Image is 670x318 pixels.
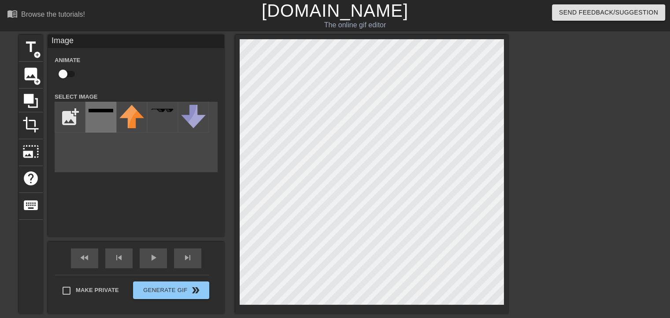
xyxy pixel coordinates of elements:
[150,108,175,113] img: deal-with-it.png
[21,11,85,18] div: Browse the tutorials!
[55,92,98,101] label: Select Image
[33,51,41,59] span: add_circle
[181,105,206,128] img: downvote.png
[48,35,224,48] div: Image
[55,56,80,65] label: Animate
[190,285,201,296] span: double_arrow
[76,286,119,295] span: Make Private
[119,105,144,128] img: upvote.png
[22,170,39,187] span: help
[7,8,18,19] span: menu_book
[137,285,206,296] span: Generate Gif
[89,109,113,113] img: mhBL1-32.png
[33,78,41,85] span: add_circle
[79,252,90,263] span: fast_rewind
[148,252,159,263] span: play_arrow
[133,281,209,299] button: Generate Gif
[22,116,39,133] span: crop
[228,20,482,30] div: The online gif editor
[552,4,665,21] button: Send Feedback/Suggestion
[559,7,658,18] span: Send Feedback/Suggestion
[182,252,193,263] span: skip_next
[22,66,39,82] span: image
[22,39,39,55] span: title
[114,252,124,263] span: skip_previous
[22,143,39,160] span: photo_size_select_large
[7,8,85,22] a: Browse the tutorials!
[22,197,39,214] span: keyboard
[262,1,408,20] a: [DOMAIN_NAME]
